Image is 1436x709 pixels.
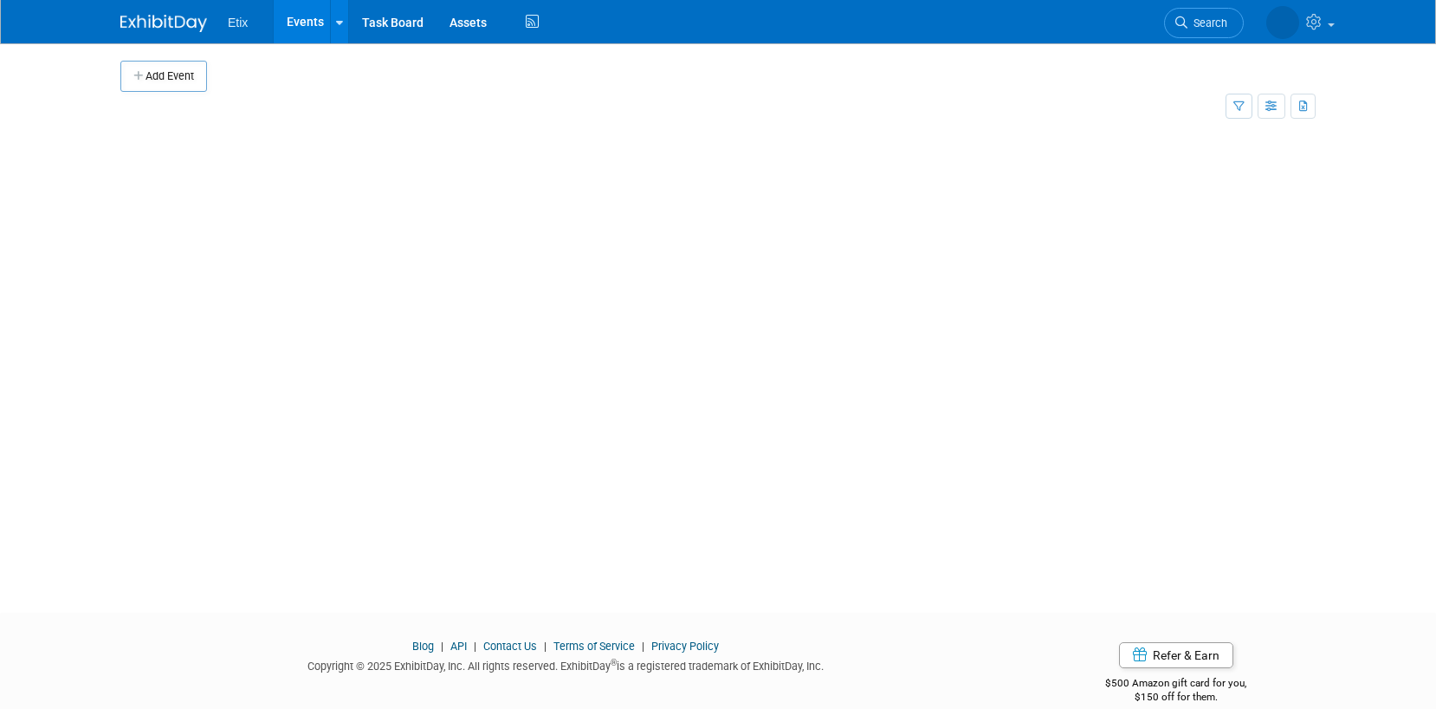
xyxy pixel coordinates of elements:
[437,640,448,653] span: |
[1187,16,1227,29] span: Search
[120,654,1011,674] div: Copyright © 2025 ExhibitDay, Inc. All rights reserved. ExhibitDay is a registered trademark of Ex...
[1037,690,1316,705] div: $150 off for them.
[637,640,649,653] span: |
[412,640,434,653] a: Blog
[1266,6,1299,39] img: Paige Redden
[1037,665,1316,705] div: $500 Amazon gift card for you,
[651,640,719,653] a: Privacy Policy
[228,16,248,29] span: Etix
[1164,8,1244,38] a: Search
[1119,642,1233,668] a: Refer & Earn
[450,640,467,653] a: API
[469,640,481,653] span: |
[540,640,551,653] span: |
[553,640,635,653] a: Terms of Service
[120,15,207,32] img: ExhibitDay
[120,61,207,92] button: Add Event
[483,640,537,653] a: Contact Us
[611,658,617,667] sup: ®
